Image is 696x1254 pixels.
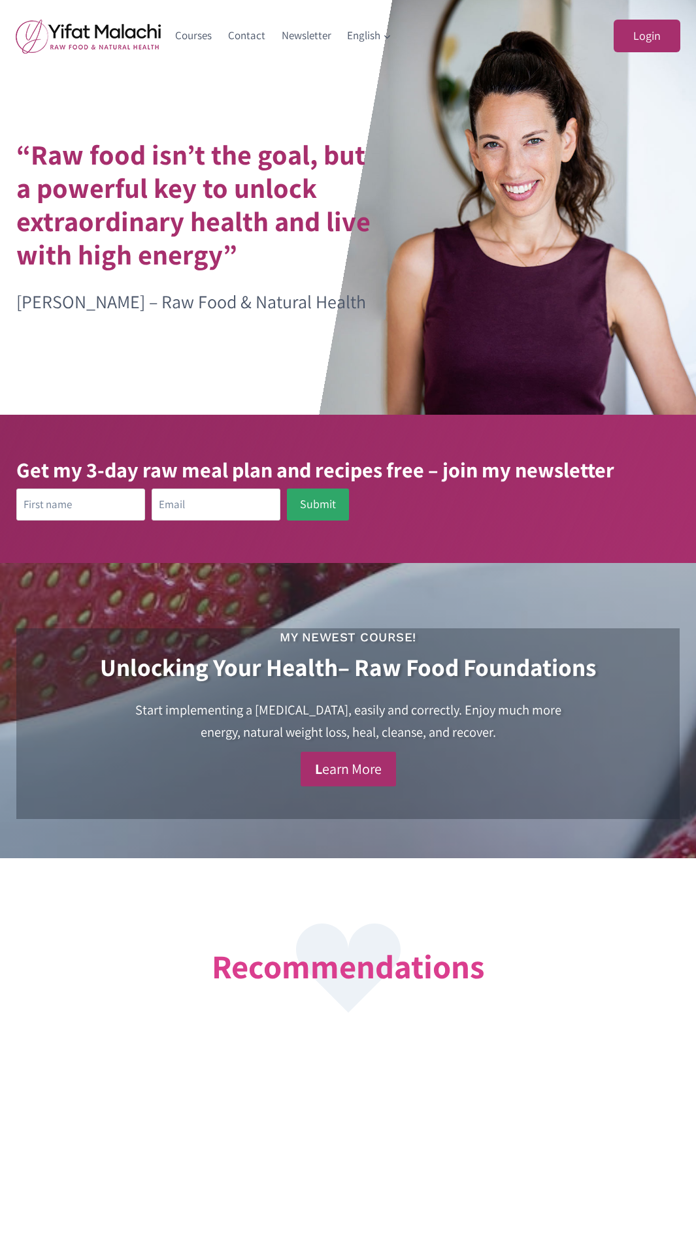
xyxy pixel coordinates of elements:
[16,489,145,521] input: First name
[220,20,274,52] a: Contact
[16,942,680,992] h2: Recommendations
[167,20,400,52] nav: Primary Navigation
[301,752,396,786] a: Learn More
[339,20,400,52] a: English
[16,287,371,317] p: [PERSON_NAME] – Raw Food & Natural Health
[152,489,280,521] input: Email
[16,19,161,54] img: yifat_logo41_en.png
[273,20,339,52] a: Newsletter
[287,489,349,521] button: Submit
[614,20,680,53] a: Login
[100,651,338,683] strong: Unlocking Your Health
[16,454,680,485] h3: Get my 3-day raw meal plan and recipes free – join my newsletter
[16,653,680,683] h2: – Raw Food Foundations
[120,699,577,744] h4: Start implementing a [MEDICAL_DATA], easily and correctly. Enjoy much more energy, natural weight...
[315,760,322,778] strong: L
[347,27,391,44] span: English
[167,20,220,52] a: Courses
[16,628,680,647] h3: My Newest Course!
[16,138,371,271] h1: “Raw food isn’t the goal, but a powerful key to unlock extraordinary health and live with high en...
